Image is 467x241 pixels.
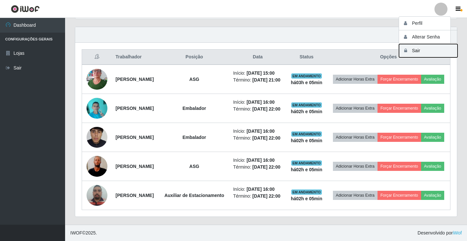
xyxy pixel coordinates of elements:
[70,230,97,236] span: © 2025 .
[233,164,282,171] li: Término:
[333,191,378,200] button: Adicionar Horas Extra
[421,191,444,200] button: Avaliação
[291,196,323,201] strong: há 02 h e 05 min
[253,135,281,141] time: [DATE] 22:00
[291,167,323,172] strong: há 02 h e 05 min
[159,50,229,65] th: Posição
[333,75,378,84] button: Adicionar Horas Extra
[116,135,154,140] strong: [PERSON_NAME]
[87,143,107,189] img: 1751591398028.jpeg
[291,80,323,85] strong: há 03 h e 05 min
[291,131,322,137] span: EM ANDAMENTO
[233,186,282,193] li: Início:
[253,164,281,170] time: [DATE] 22:00
[189,164,199,169] strong: ASG
[291,102,322,108] span: EM ANDAMENTO
[87,114,107,160] img: 1733491183363.jpeg
[333,162,378,171] button: Adicionar Horas Extra
[233,193,282,200] li: Término:
[399,44,458,57] button: Sair
[327,50,450,65] th: Opções
[399,17,458,30] button: Perfil
[421,75,444,84] button: Avaliação
[112,50,159,65] th: Trabalhador
[233,157,282,164] li: Início:
[70,230,82,235] span: IWOF
[247,70,275,76] time: [DATE] 15:00
[233,106,282,113] li: Término:
[291,109,323,114] strong: há 02 h e 05 min
[253,193,281,199] time: [DATE] 22:00
[247,187,275,192] time: [DATE] 16:00
[247,99,275,105] time: [DATE] 16:00
[164,193,224,198] strong: Auxiliar de Estacionamento
[378,162,421,171] button: Forçar Encerramento
[378,75,421,84] button: Forçar Encerramento
[116,164,154,169] strong: [PERSON_NAME]
[87,66,107,93] img: 1758138713030.jpeg
[229,50,286,65] th: Data
[87,94,107,122] img: 1699884729750.jpeg
[399,30,458,44] button: Alterar Senha
[453,230,462,235] a: iWof
[291,160,322,166] span: EM ANDAMENTO
[247,128,275,134] time: [DATE] 16:00
[183,135,206,140] strong: Embalador
[421,162,444,171] button: Avaliação
[233,99,282,106] li: Início:
[233,135,282,142] li: Término:
[253,77,281,83] time: [DATE] 21:00
[233,128,282,135] li: Início:
[247,158,275,163] time: [DATE] 16:00
[286,50,327,65] th: Status
[11,5,40,13] img: CoreUI Logo
[421,133,444,142] button: Avaliação
[421,104,444,113] button: Avaliação
[233,77,282,83] li: Término:
[183,106,206,111] strong: Embalador
[116,106,154,111] strong: [PERSON_NAME]
[333,104,378,113] button: Adicionar Horas Extra
[378,133,421,142] button: Forçar Encerramento
[291,73,322,79] span: EM ANDAMENTO
[291,138,323,143] strong: há 02 h e 05 min
[333,133,378,142] button: Adicionar Horas Extra
[233,70,282,77] li: Início:
[253,106,281,112] time: [DATE] 22:00
[378,104,421,113] button: Forçar Encerramento
[189,77,199,82] strong: ASG
[116,193,154,198] strong: [PERSON_NAME]
[87,181,107,209] img: 1686264689334.jpeg
[291,189,322,195] span: EM ANDAMENTO
[378,191,421,200] button: Forçar Encerramento
[116,77,154,82] strong: [PERSON_NAME]
[418,230,462,236] span: Desenvolvido por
